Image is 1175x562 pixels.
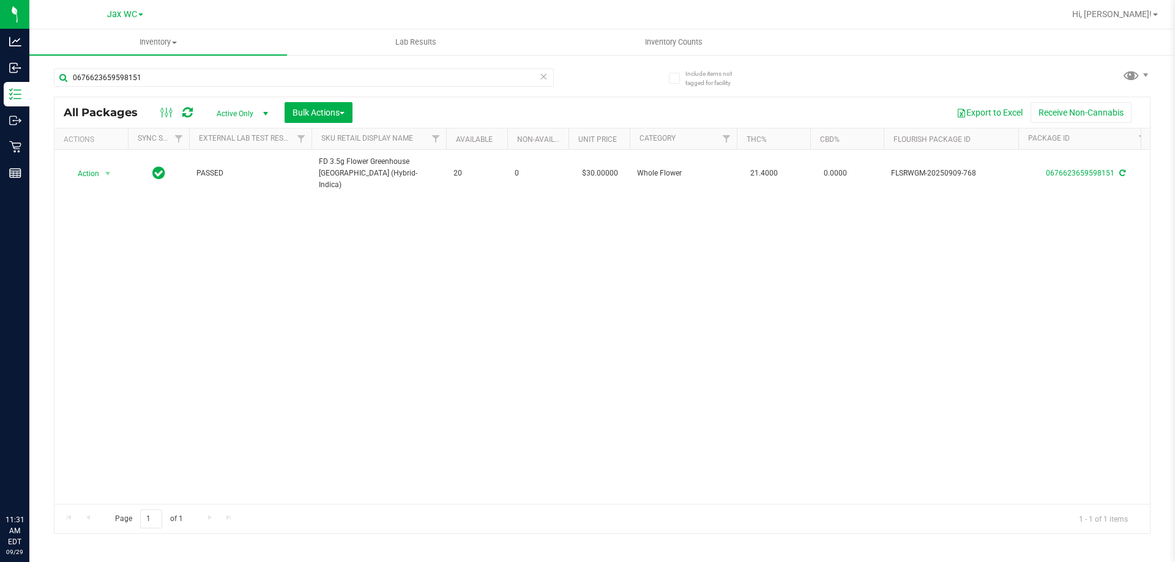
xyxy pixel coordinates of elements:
span: FD 3.5g Flower Greenhouse [GEOGRAPHIC_DATA] (Hybrid-Indica) [319,156,439,191]
span: PASSED [196,168,304,179]
inline-svg: Outbound [9,114,21,127]
button: Export to Excel [949,102,1031,123]
span: Bulk Actions [293,108,345,117]
button: Bulk Actions [285,102,352,123]
span: Hi, [PERSON_NAME]! [1072,9,1152,19]
a: Sku Retail Display Name [321,134,413,142]
span: FLSRWGM-20250909-768 [891,168,1011,179]
span: In Sync [152,165,165,182]
a: Available [456,135,493,144]
a: Inventory Counts [545,29,802,55]
span: Whole Flower [637,168,729,179]
a: Sync Status [138,134,185,142]
span: 0 [515,168,561,179]
a: Filter [426,128,446,149]
span: Sync from Compliance System [1117,169,1125,177]
span: Action [67,165,100,182]
inline-svg: Retail [9,141,21,153]
span: All Packages [64,106,150,119]
span: 1 - 1 of 1 items [1069,509,1138,528]
a: Package ID [1028,134,1070,142]
span: Include items not tagged for facility [685,69,747,87]
inline-svg: Analytics [9,35,21,48]
button: Receive Non-Cannabis [1031,102,1132,123]
a: External Lab Test Result [199,134,295,142]
span: 0.0000 [818,165,853,182]
span: Jax WC [107,9,137,20]
a: THC% [747,135,767,144]
a: Inventory [29,29,287,55]
inline-svg: Inbound [9,62,21,74]
a: Filter [291,128,311,149]
a: Lab Results [287,29,545,55]
inline-svg: Inventory [9,88,21,100]
input: Search Package ID, Item Name, SKU, Lot or Part Number... [54,68,554,87]
a: Non-Available [517,135,572,144]
span: $30.00000 [576,165,624,182]
a: Filter [717,128,737,149]
a: Flourish Package ID [893,135,971,144]
a: Filter [169,128,189,149]
span: Clear [539,68,548,84]
span: Inventory Counts [629,37,719,48]
a: Filter [1133,128,1153,149]
span: 21.4000 [744,165,784,182]
a: 0676623659598151 [1046,169,1114,177]
a: Category [640,134,676,142]
span: select [100,165,116,182]
input: 1 [140,509,162,528]
div: Actions [64,135,123,144]
span: Page of 1 [105,509,193,528]
span: Lab Results [379,37,453,48]
span: Inventory [29,37,287,48]
span: 20 [453,168,500,179]
a: CBD% [820,135,840,144]
p: 11:31 AM EDT [6,514,24,547]
iframe: Resource center [12,464,49,501]
a: Unit Price [578,135,617,144]
p: 09/29 [6,547,24,556]
inline-svg: Reports [9,167,21,179]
